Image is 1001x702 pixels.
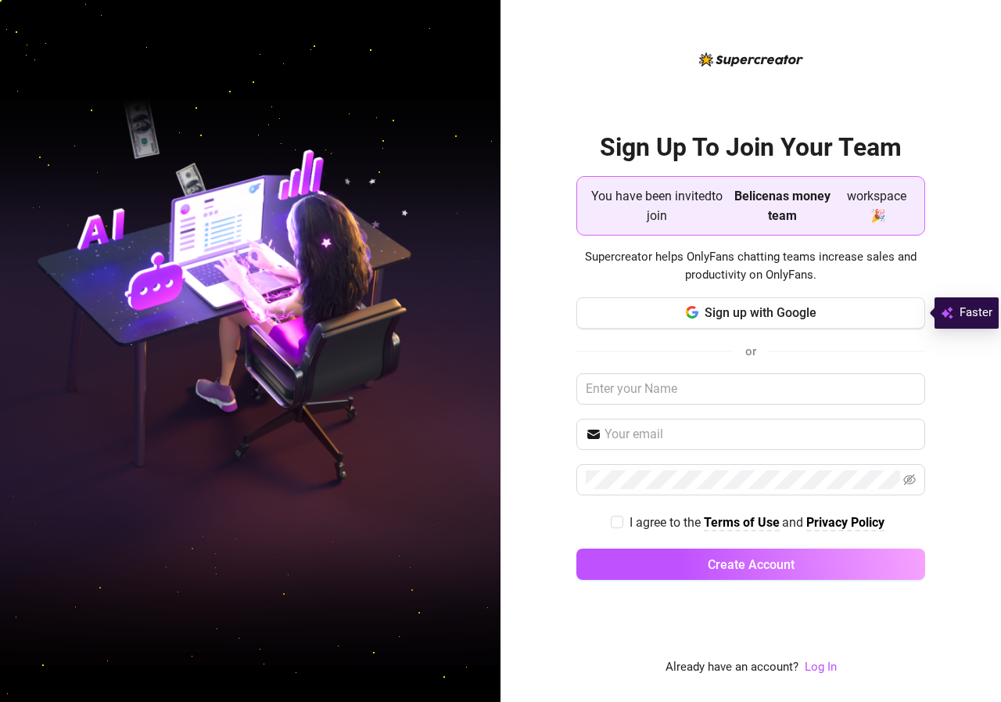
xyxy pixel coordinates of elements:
[576,131,925,164] h2: Sign Up To Join Your Team
[576,248,925,285] span: Supercreator helps OnlyFans chatting teams increase sales and productivity on OnlyFans.
[704,515,780,530] strong: Terms of Use
[704,515,780,531] a: Terms of Use
[605,425,916,444] input: Your email
[903,473,916,486] span: eye-invisible
[576,297,925,329] button: Sign up with Google
[630,515,704,530] span: I agree to the
[734,189,831,223] strong: Belicenas money team
[745,344,756,358] span: or
[699,52,803,67] img: logo-BBDzfeDw.svg
[960,304,992,322] span: Faster
[841,186,912,225] span: workspace 🎉
[941,304,953,322] img: svg%3e
[805,658,837,677] a: Log In
[805,660,837,674] a: Log In
[666,658,798,677] span: Already have an account?
[708,557,795,572] span: Create Account
[576,549,925,580] button: Create Account
[705,305,816,320] span: Sign up with Google
[576,373,925,405] input: Enter your Name
[782,515,806,530] span: and
[806,515,884,531] a: Privacy Policy
[590,186,724,225] span: You have been invited to join
[806,515,884,530] strong: Privacy Policy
